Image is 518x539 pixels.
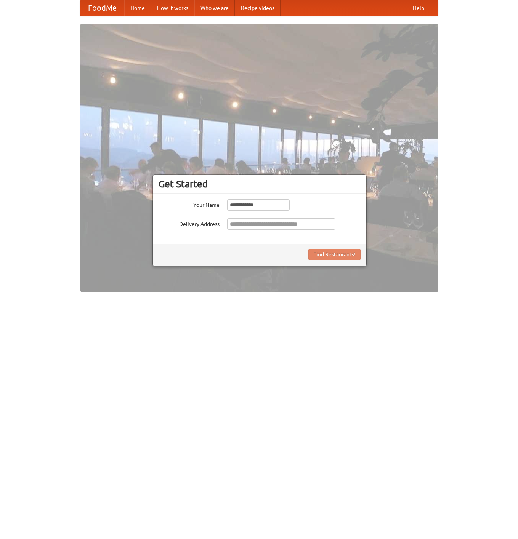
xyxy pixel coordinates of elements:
[151,0,194,16] a: How it works
[235,0,281,16] a: Recipe videos
[407,0,430,16] a: Help
[80,0,124,16] a: FoodMe
[194,0,235,16] a: Who we are
[159,218,220,228] label: Delivery Address
[124,0,151,16] a: Home
[308,249,361,260] button: Find Restaurants!
[159,178,361,190] h3: Get Started
[159,199,220,209] label: Your Name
